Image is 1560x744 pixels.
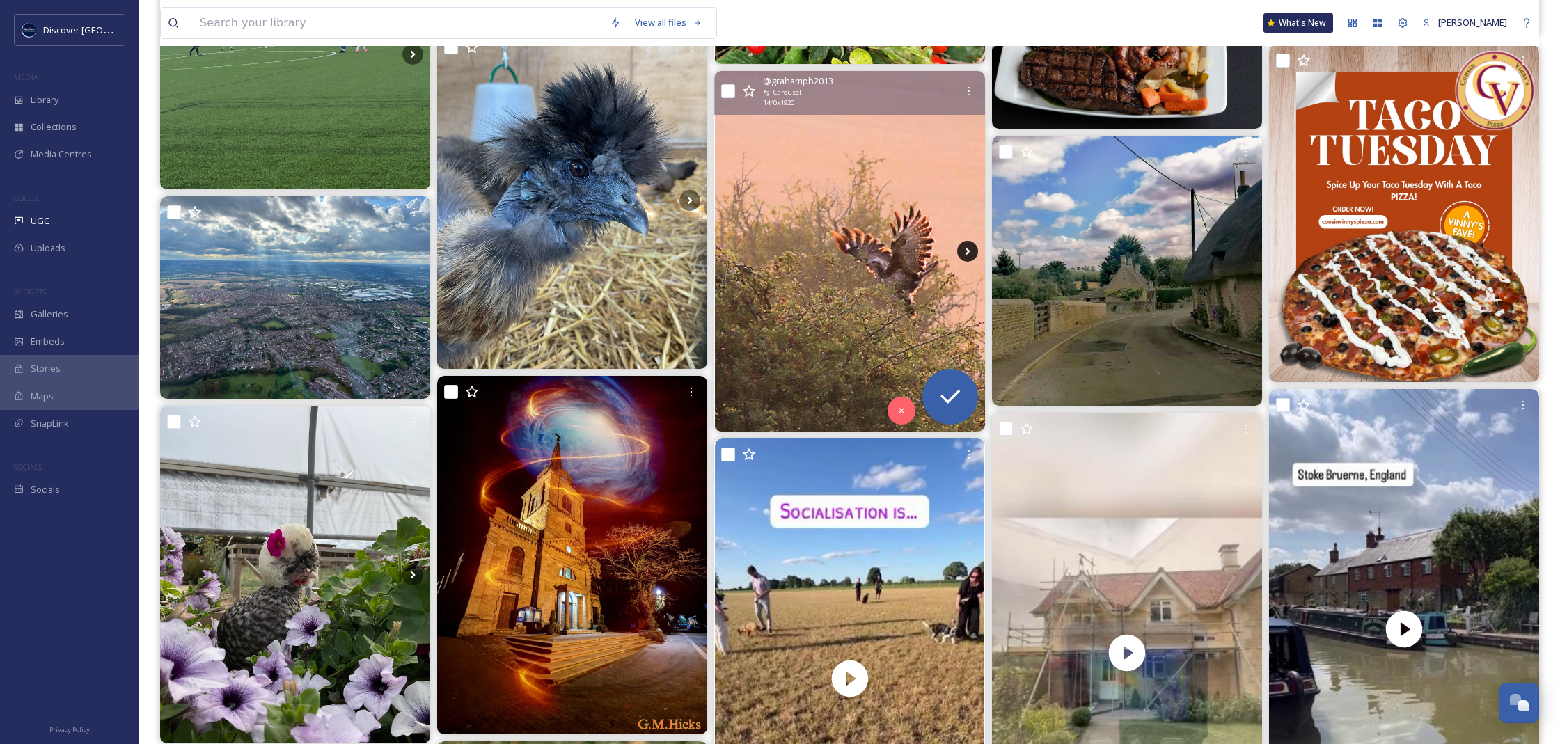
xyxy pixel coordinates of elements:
img: Grow your own chicken 🐓 🌺 Have you visited our poultry centre? We have lots of different hens tha... [160,406,430,743]
span: Collections [31,120,77,134]
a: Privacy Policy [49,720,90,737]
img: Spice up your week with Cousin Vinny’s Taco Pizza—loaded with taco meat, jalapeños, black olives,... [1269,45,1539,382]
span: [PERSON_NAME] [1438,16,1507,29]
img: Lovely sunrise this morning 🌅 ☀️ nice and peaceful #WildlifePhotography #BirdPhotography #Buzzard... [715,71,985,431]
img: The Holy Cross Church in Daventry with a Supernatural Touch. #daventry #supernatural #church #gho... [437,376,707,734]
span: COLLECT [14,193,44,203]
span: SnapLink [31,417,69,430]
input: Search your library [193,8,603,38]
a: What's New [1263,13,1333,33]
span: Uploads [31,242,65,255]
span: Carousel [773,88,801,97]
span: WIDGETS [14,286,46,296]
span: Stories [31,362,61,375]
span: Privacy Policy [49,725,90,734]
span: Media Centres [31,148,92,161]
img: Silkies and showgirls ❤️ #poultryofinstagram #towcester #poultrycentre #poultrycentretowcester #b... [437,31,707,369]
span: Socials [31,483,60,496]
span: Maps [31,390,54,403]
img: #littleoakley #northamptonshire #august2025 [992,136,1262,406]
span: Embeds [31,335,65,348]
span: UGC [31,214,49,228]
img: Untitled%20design%20%282%29.png [22,23,36,37]
span: 1440 x 1920 [763,98,794,108]
span: Library [31,93,58,106]
span: MEDIA [14,72,38,82]
span: @ grahampb2013 [763,74,833,88]
span: Discover [GEOGRAPHIC_DATA] [43,23,170,36]
span: Galleries [31,308,68,321]
a: View all files [628,9,709,36]
button: Open Chat [1499,683,1539,723]
span: SOCIALS [14,461,42,472]
a: [PERSON_NAME] [1415,9,1514,36]
img: #viewfromthecrew 🚁 Our helicopter was spotted flying over this beautiful town recently, can you g... [160,196,430,399]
